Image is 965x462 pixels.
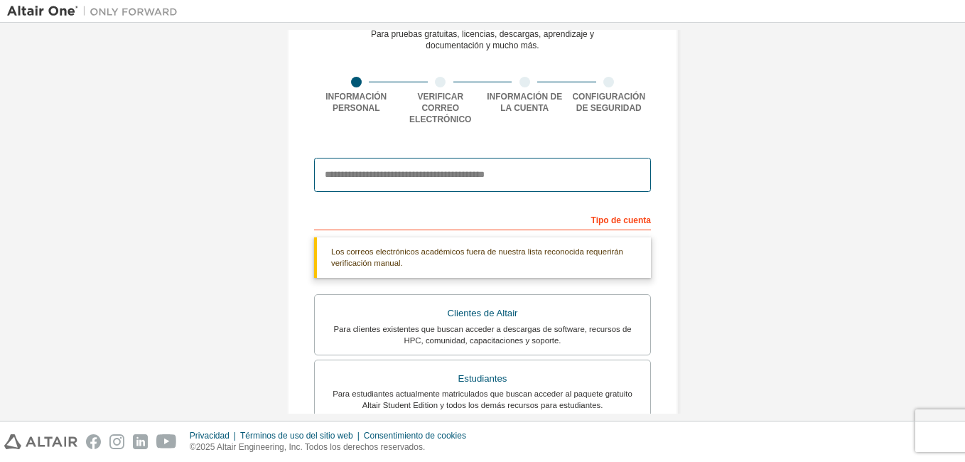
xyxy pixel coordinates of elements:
[482,91,567,114] div: Información de la cuenta
[190,430,240,441] div: Privacidad
[156,434,177,449] img: youtube.svg
[314,91,399,114] div: Información personal
[323,388,642,411] div: Para estudiantes actualmente matriculados que buscan acceder al paquete gratuito Altair Student E...
[567,91,652,114] div: Configuración de seguridad
[364,430,475,441] div: Consentimiento de cookies
[323,303,642,323] div: Clientes de Altair
[323,369,642,389] div: Estudiantes
[314,208,651,230] div: Tipo de cuenta
[7,4,185,18] img: Altair Uno
[314,237,651,278] div: Los correos electrónicos académicos fuera de nuestra lista reconocida requerirán verificación man...
[240,430,364,441] div: Términos de uso del sitio web
[399,91,483,125] div: Verificar correo electrónico
[109,434,124,449] img: instagram.svg
[4,434,77,449] img: altair_logo.svg
[323,323,642,346] div: Para clientes existentes que buscan acceder a descargas de software, recursos de HPC, comunidad, ...
[371,28,594,51] div: Para pruebas gratuitas, licencias, descargas, aprendizaje y documentación y mucho más.
[86,434,101,449] img: facebook.svg
[133,434,148,449] img: linkedin.svg
[190,441,475,453] p: ©
[196,442,426,452] font: 2025 Altair Engineering, Inc. Todos los derechos reservados.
